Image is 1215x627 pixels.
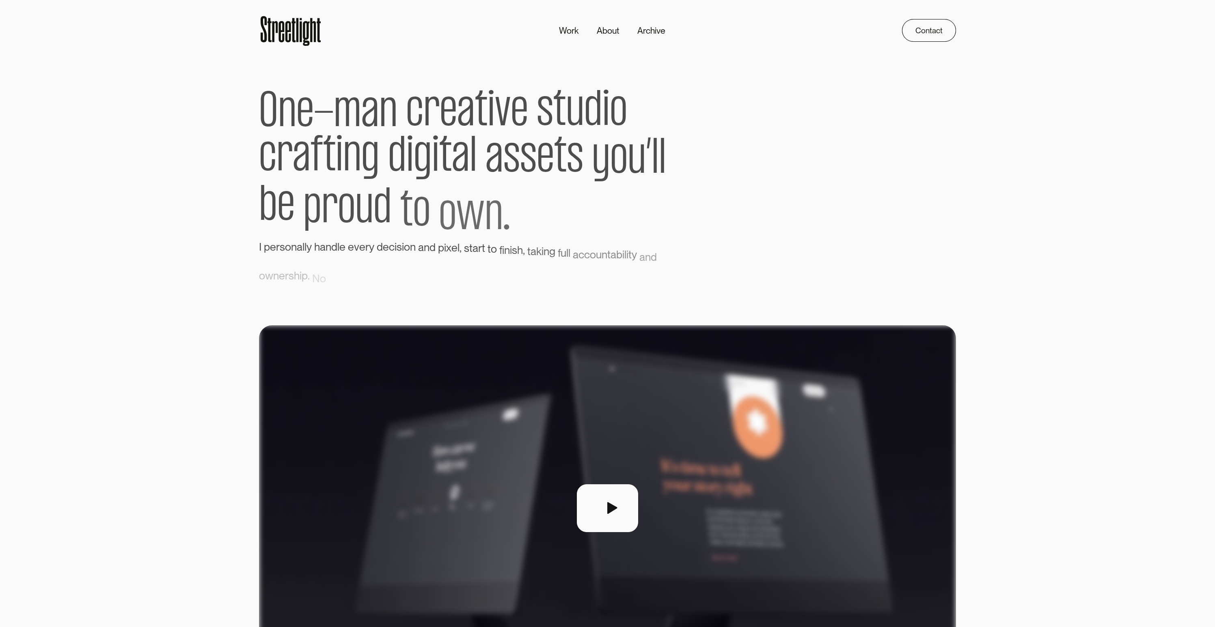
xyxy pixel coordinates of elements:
[659,137,666,183] span: l
[343,135,361,180] span: n
[306,238,312,255] span: y
[259,185,277,230] span: b
[296,91,314,136] span: e
[452,135,470,181] span: a
[523,241,525,258] span: ,
[542,243,544,259] span: i
[597,24,619,37] div: About
[626,246,628,262] span: i
[440,90,457,135] span: e
[485,194,503,240] span: n
[278,91,296,136] span: n
[473,240,478,256] span: a
[294,267,300,283] span: h
[646,137,652,183] span: ’
[511,90,528,135] span: e
[503,194,510,240] span: .
[444,239,446,255] span: i
[637,24,665,37] div: Archive
[276,135,293,180] span: r
[308,267,310,283] span: .
[406,90,423,135] span: c
[458,239,460,255] span: l
[553,90,566,135] span: t
[510,241,512,258] span: i
[544,243,549,259] span: n
[303,187,322,232] span: p
[304,238,306,255] span: l
[561,244,566,260] span: u
[397,238,402,255] span: s
[559,24,578,37] div: Work
[584,90,602,135] span: d
[264,238,270,255] span: p
[469,240,473,256] span: t
[402,238,404,255] span: i
[578,246,584,262] span: c
[302,238,304,255] span: l
[464,240,469,256] span: s
[326,238,331,254] span: n
[361,135,380,180] span: g
[616,246,622,262] span: b
[499,241,502,258] span: f
[512,241,517,258] span: s
[573,246,578,262] span: a
[297,238,302,255] span: a
[478,240,482,256] span: r
[377,238,383,255] span: d
[429,238,436,255] span: d
[622,246,624,262] span: i
[517,241,523,258] span: h
[314,91,334,136] span: -
[265,267,273,283] span: w
[291,238,297,255] span: n
[334,91,361,136] span: m
[348,238,354,254] span: e
[446,239,451,255] span: x
[337,238,339,254] span: l
[331,238,337,254] span: d
[470,135,477,181] span: l
[439,135,452,181] span: t
[537,90,553,135] span: s
[639,248,645,264] span: a
[456,194,485,240] span: w
[482,240,485,256] span: t
[475,90,488,135] span: t
[486,136,503,182] span: a
[359,238,365,254] span: e
[554,136,567,182] span: t
[628,137,646,183] span: u
[566,90,584,135] span: u
[439,194,456,240] span: o
[276,238,280,255] span: r
[536,243,542,259] span: k
[502,241,504,258] span: i
[503,136,520,182] span: s
[628,246,632,262] span: t
[383,238,389,255] span: e
[607,246,611,262] span: t
[323,135,336,180] span: t
[259,238,261,255] span: I
[354,238,359,254] span: v
[495,90,511,135] span: v
[568,244,570,260] span: l
[632,246,637,262] span: y
[389,238,395,255] span: c
[413,190,430,236] span: o
[273,267,279,283] span: n
[373,187,392,232] span: d
[406,135,414,181] span: i
[611,246,616,262] span: a
[293,135,311,180] span: a
[651,248,657,264] span: d
[259,267,265,283] span: o
[400,190,413,236] span: t
[277,185,295,230] span: e
[300,267,302,283] span: i
[280,238,285,255] span: s
[259,135,276,180] span: c
[395,238,397,255] span: i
